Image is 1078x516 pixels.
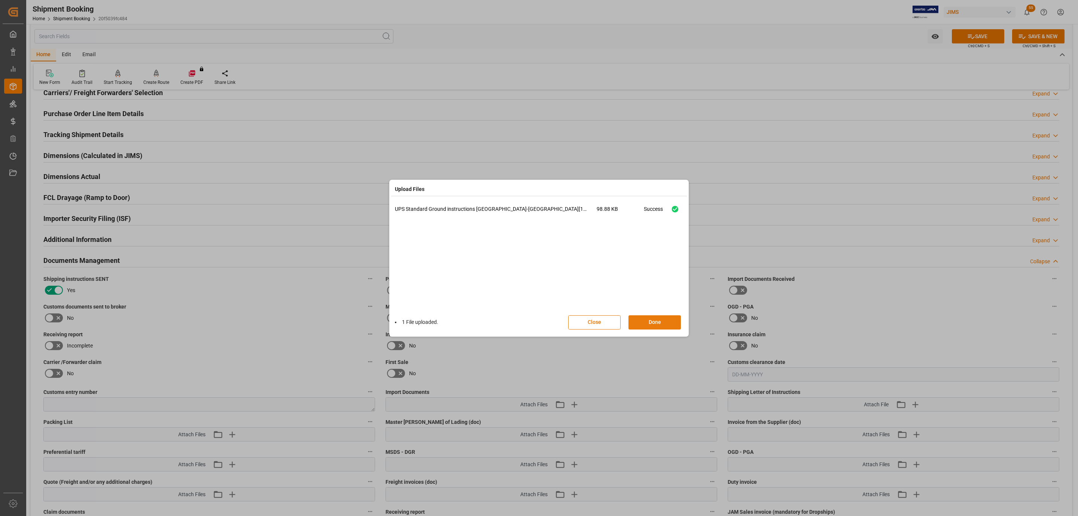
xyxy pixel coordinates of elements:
[395,318,438,326] li: 1 File uploaded.
[628,315,681,330] button: Done
[644,205,663,218] div: Success
[568,315,621,330] button: Close
[597,205,644,218] span: 98.88 KB
[395,185,424,193] h4: Upload Files
[395,205,597,213] p: UPS Standard Ground instructions [GEOGRAPHIC_DATA]-[GEOGRAPHIC_DATA][1913].docx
